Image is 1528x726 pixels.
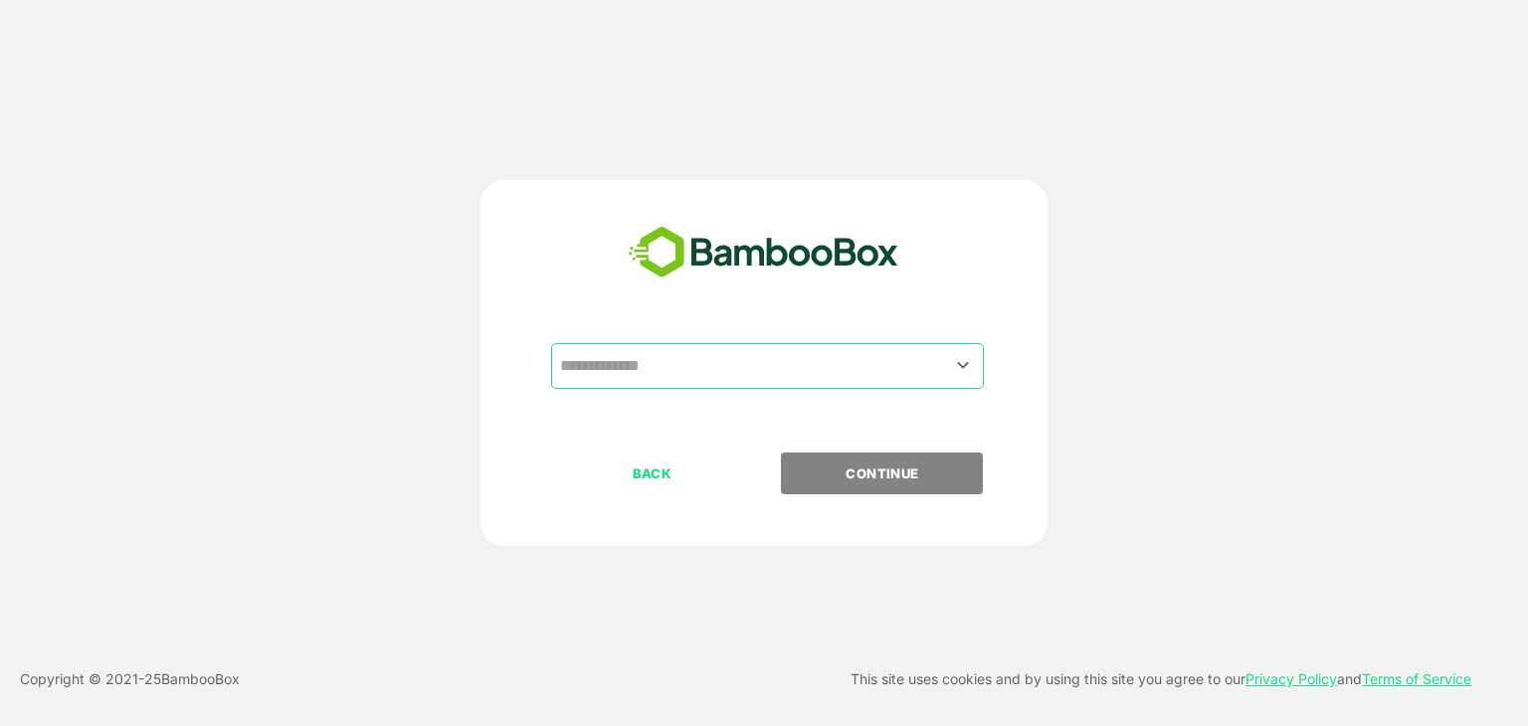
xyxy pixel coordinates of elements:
img: bamboobox [618,220,909,285]
button: CONTINUE [781,453,983,494]
p: CONTINUE [783,462,982,484]
button: Open [950,352,977,379]
button: BACK [551,453,753,494]
p: This site uses cookies and by using this site you agree to our and [851,667,1471,691]
p: Copyright © 2021- 25 BambooBox [20,667,240,691]
p: BACK [553,462,752,484]
a: Privacy Policy [1245,670,1337,687]
a: Terms of Service [1362,670,1471,687]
